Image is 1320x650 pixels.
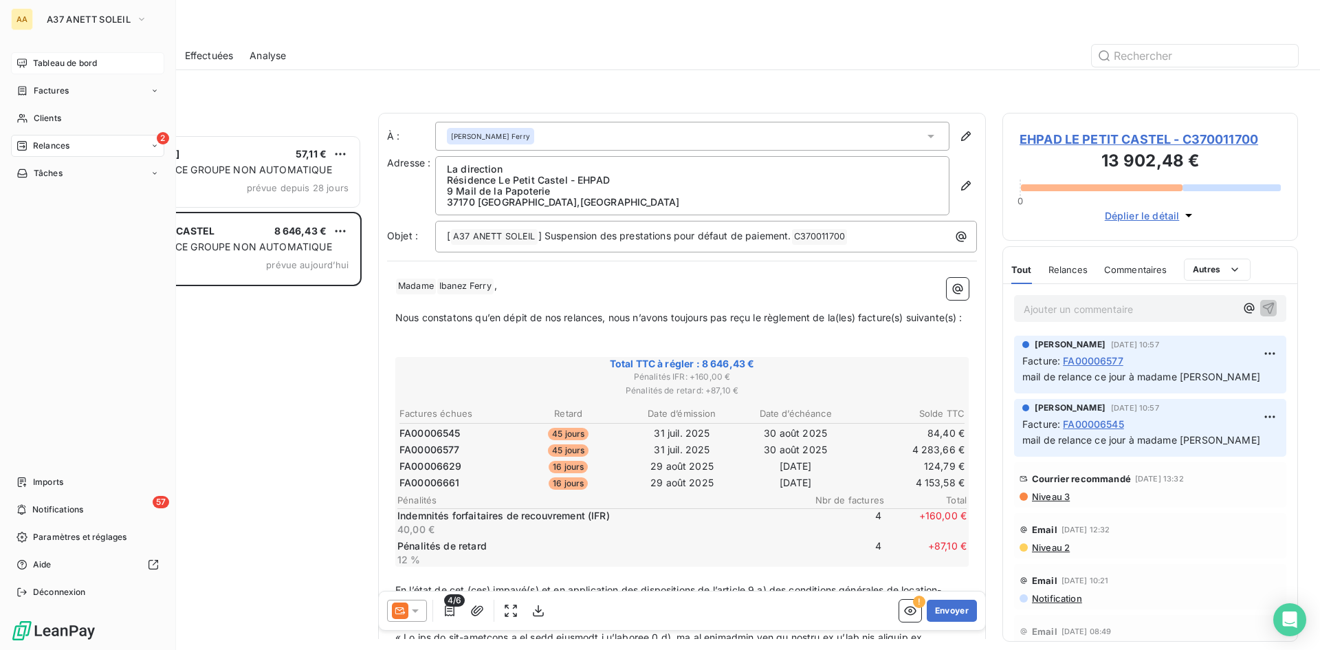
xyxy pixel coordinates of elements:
[927,600,977,622] button: Envoyer
[1031,491,1070,502] span: Niveau 3
[396,279,436,294] span: Madame
[1022,371,1260,382] span: mail de relance ce jour à madame [PERSON_NAME]
[740,459,852,474] td: [DATE]
[1032,626,1057,637] span: Email
[1061,526,1110,534] span: [DATE] 12:32
[549,461,588,473] span: 16 jours
[387,129,435,143] label: À :
[853,442,965,457] td: 4 283,66 €
[740,426,852,441] td: 30 août 2025
[1135,475,1184,483] span: [DATE] 13:32
[1032,473,1131,484] span: Courrier recommandé
[397,384,967,397] span: Pénalités de retard : + 87,10 €
[397,509,796,523] p: Indemnités forfaitaires de recouvrement (IFR)
[548,444,588,457] span: 45 jours
[740,407,852,421] th: Date d’échéance
[549,477,588,490] span: 16 jours
[33,559,52,571] span: Aide
[494,279,497,291] span: ,
[626,407,738,421] th: Date d’émission
[157,132,169,144] span: 2
[11,8,33,30] div: AA
[447,197,938,208] p: 37170 [GEOGRAPHIC_DATA] , [GEOGRAPHIC_DATA]
[397,371,967,383] span: Pénalités IFR : + 160,00 €
[399,443,460,457] span: FA00006577
[1063,417,1124,431] span: FA00006545
[397,495,802,506] span: Pénalités
[399,426,461,440] span: FA00006545
[626,459,738,474] td: 29 août 2025
[447,175,938,186] p: Résidence Le Petit Castel - EHPAD
[247,182,349,193] span: prévue depuis 28 jours
[1092,45,1298,67] input: Rechercher
[1011,264,1032,275] span: Tout
[799,539,881,567] span: 4
[538,230,791,241] span: ] Suspension des prestations pour défaut de paiement.
[1184,259,1251,281] button: Autres
[11,620,96,642] img: Logo LeanPay
[1101,208,1200,224] button: Déplier le détail
[397,539,796,553] p: Pénalités de retard
[626,475,738,490] td: 29 août 2025
[451,229,537,245] span: A37 ANETT SOLEIL
[444,594,465,607] span: 4/6
[1035,338,1105,351] span: [PERSON_NAME]
[47,14,131,25] span: A37 ANETT SOLEIL
[1022,417,1060,431] span: Facture :
[153,496,169,508] span: 57
[853,426,965,441] td: 84,40 €
[792,229,848,245] span: C370011700
[626,442,738,457] td: 31 juil. 2025
[1048,264,1088,275] span: Relances
[1105,208,1180,223] span: Déplier le détail
[399,407,511,421] th: Factures échues
[32,503,83,516] span: Notifications
[33,531,126,543] span: Paramètres et réglages
[1111,340,1159,349] span: [DATE] 10:57
[1273,603,1306,636] div: Open Intercom Messenger
[33,476,63,488] span: Imports
[1031,593,1082,604] span: Notification
[447,164,938,175] p: La direction
[884,509,967,537] span: + 160,00 €
[33,57,97,69] span: Tableau de bord
[1061,576,1109,585] span: [DATE] 10:21
[884,539,967,567] span: + 87,10 €
[740,475,852,490] td: [DATE]
[799,509,881,537] span: 4
[548,428,588,440] span: 45 jours
[33,140,69,152] span: Relances
[34,167,63,180] span: Tâches
[1063,354,1123,368] span: FA00006577
[387,157,430,169] span: Adresse :
[853,475,965,490] td: 4 153,58 €
[1104,264,1167,275] span: Commentaires
[853,459,965,474] td: 124,79 €
[1022,354,1060,368] span: Facture :
[266,259,349,270] span: prévue aujourd’hui
[1022,434,1260,446] span: mail de relance ce jour à madame [PERSON_NAME]
[447,230,450,241] span: [
[437,279,494,294] span: Ibanez Ferry
[512,407,624,421] th: Retard
[250,49,286,63] span: Analyse
[1032,524,1057,535] span: Email
[11,554,164,576] a: Aide
[1020,130,1281,149] span: EHPAD LE PETIT CASTEL - C370011700
[296,148,327,160] span: 57,11 €
[98,241,332,252] span: PLAN DE RELANCE GROUPE NON AUTOMATIQUE
[884,495,967,506] span: Total
[98,164,332,175] span: PLAN DE RELANCE GROUPE NON AUTOMATIQUE
[1020,149,1281,176] h3: 13 902,48 €
[1031,542,1070,553] span: Niveau 2
[34,85,69,97] span: Factures
[387,230,418,241] span: Objet :
[274,225,327,237] span: 8 646,43 €
[1061,627,1112,636] span: [DATE] 08:49
[395,312,962,323] span: Nous constatons qu’en dépit de nos relances, nous n’avons toujours pas reçu le règlement de la(le...
[399,459,462,473] span: FA00006629
[802,495,884,506] span: Nbr de factures
[397,553,796,567] p: 12 %
[34,112,61,124] span: Clients
[1032,575,1057,586] span: Email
